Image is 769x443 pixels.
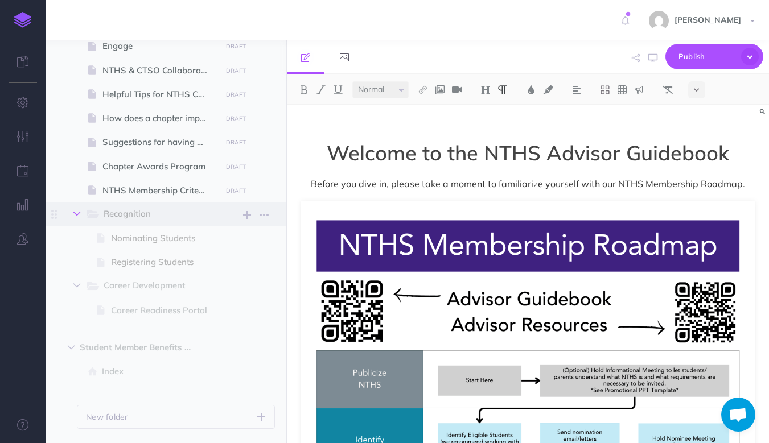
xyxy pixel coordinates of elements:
small: DRAFT [226,43,246,50]
small: DRAFT [226,115,246,122]
small: DRAFT [226,163,246,171]
small: DRAFT [226,187,246,194]
button: Publish [665,44,763,69]
span: Student Member Benefits Guide [80,341,204,354]
button: DRAFT [222,184,250,197]
img: Create table button [617,85,627,94]
img: Text background color button [543,85,553,94]
span: Engage [102,39,218,53]
img: Clear styles button [663,85,673,94]
span: Suggestions for having a Successful Chapter [102,135,218,149]
span: Before you dive in, please take a moment to familiarize yourself with our NTHS Membership Roadmap. [301,177,755,191]
img: logo-mark.svg [14,12,31,28]
button: DRAFT [222,136,250,149]
img: Headings dropdown button [480,85,491,94]
button: DRAFT [222,160,250,173]
span: Nominating Students [111,231,218,245]
img: Bold button [299,85,309,94]
a: Open chat [721,398,755,432]
img: Link button [418,85,428,94]
button: DRAFT [222,88,250,101]
button: New folder [77,405,275,429]
button: DRAFT [222,112,250,125]
button: DRAFT [222,40,250,53]
span: Career Readiness Portal [111,304,218,317]
span: Chapter Awards Program [102,160,218,173]
img: Italic button [316,85,326,94]
span: Registering Students [111,255,218,269]
span: Helpful Tips for NTHS Chapter Officers [102,88,218,101]
span: Career Development [104,279,201,293]
small: DRAFT [226,139,246,146]
span: Index [102,365,218,378]
img: Add video button [452,85,462,94]
small: DRAFT [226,67,246,74]
img: e15ca27c081d2886606c458bc858b488.jpg [649,11,669,31]
p: New folder [86,411,128,423]
button: DRAFT [222,64,250,77]
small: DRAFT [226,91,246,98]
span: [PERSON_NAME] [669,15,747,25]
img: Alignment dropdown menu button [571,85,582,94]
span: Welcome to the NTHS Advisor Guidebook [301,142,755,164]
img: Callout dropdown menu button [634,85,644,94]
span: NTHS & CTSO Collaboration Guide [102,64,218,77]
span: How does a chapter implement the Core Four Objectives? [102,111,218,125]
img: Text color button [526,85,536,94]
span: Recognition [104,207,201,222]
img: Paragraph button [497,85,508,94]
img: Add image button [435,85,445,94]
span: NTHS Membership Criteria [102,184,218,197]
img: Underline button [333,85,343,94]
span: Publish [678,48,735,65]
